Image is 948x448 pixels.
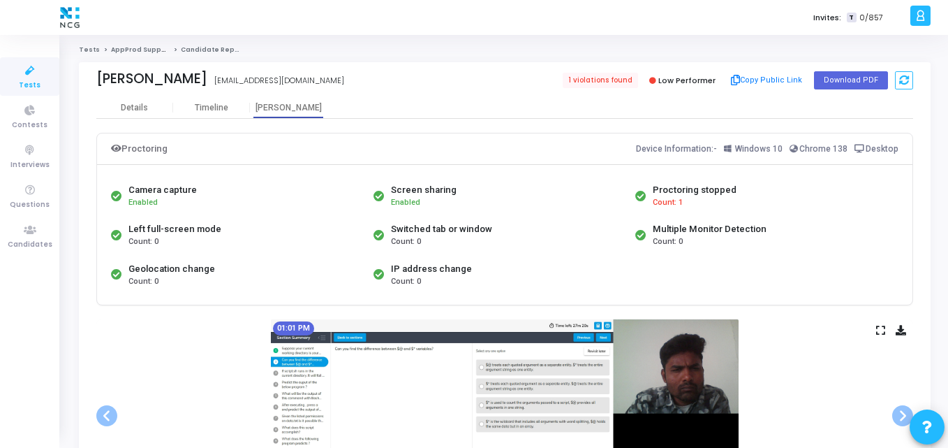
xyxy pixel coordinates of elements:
[10,159,50,171] span: Interviews
[391,276,421,288] span: Count: 0
[563,73,638,88] span: 1 violations found
[814,71,888,89] button: Download PDF
[214,75,344,87] div: [EMAIL_ADDRESS][DOMAIN_NAME]
[8,239,52,251] span: Candidates
[735,144,783,154] span: Windows 10
[653,183,736,197] div: Proctoring stopped
[128,236,158,248] span: Count: 0
[250,103,327,113] div: [PERSON_NAME]
[866,144,898,154] span: Desktop
[391,262,472,276] div: IP address change
[653,222,766,236] div: Multiple Monitor Detection
[128,222,221,236] div: Left full-screen mode
[128,198,158,207] span: Enabled
[111,45,203,54] a: AppProd Support_NCG_L3
[181,45,245,54] span: Candidate Report
[19,80,40,92] span: Tests
[391,222,492,236] div: Switched tab or window
[195,103,228,113] div: Timeline
[391,183,457,197] div: Screen sharing
[727,70,807,91] button: Copy Public Link
[111,140,168,157] div: Proctoring
[79,45,931,55] nav: breadcrumb
[658,75,716,86] span: Low Performer
[57,3,83,31] img: logo
[859,12,883,24] span: 0/857
[391,198,420,207] span: Enabled
[128,276,158,288] span: Count: 0
[79,45,100,54] a: Tests
[128,183,197,197] div: Camera capture
[121,103,148,113] div: Details
[273,321,314,335] mat-chip: 01:01 PM
[391,236,421,248] span: Count: 0
[653,236,683,248] span: Count: 0
[12,120,47,131] span: Contests
[96,71,207,87] div: [PERSON_NAME]
[653,197,683,209] span: Count: 1
[847,13,856,23] span: T
[813,12,841,24] label: Invites:
[799,144,847,154] span: Chrome 138
[128,262,215,276] div: Geolocation change
[636,140,899,157] div: Device Information:-
[10,199,50,211] span: Questions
